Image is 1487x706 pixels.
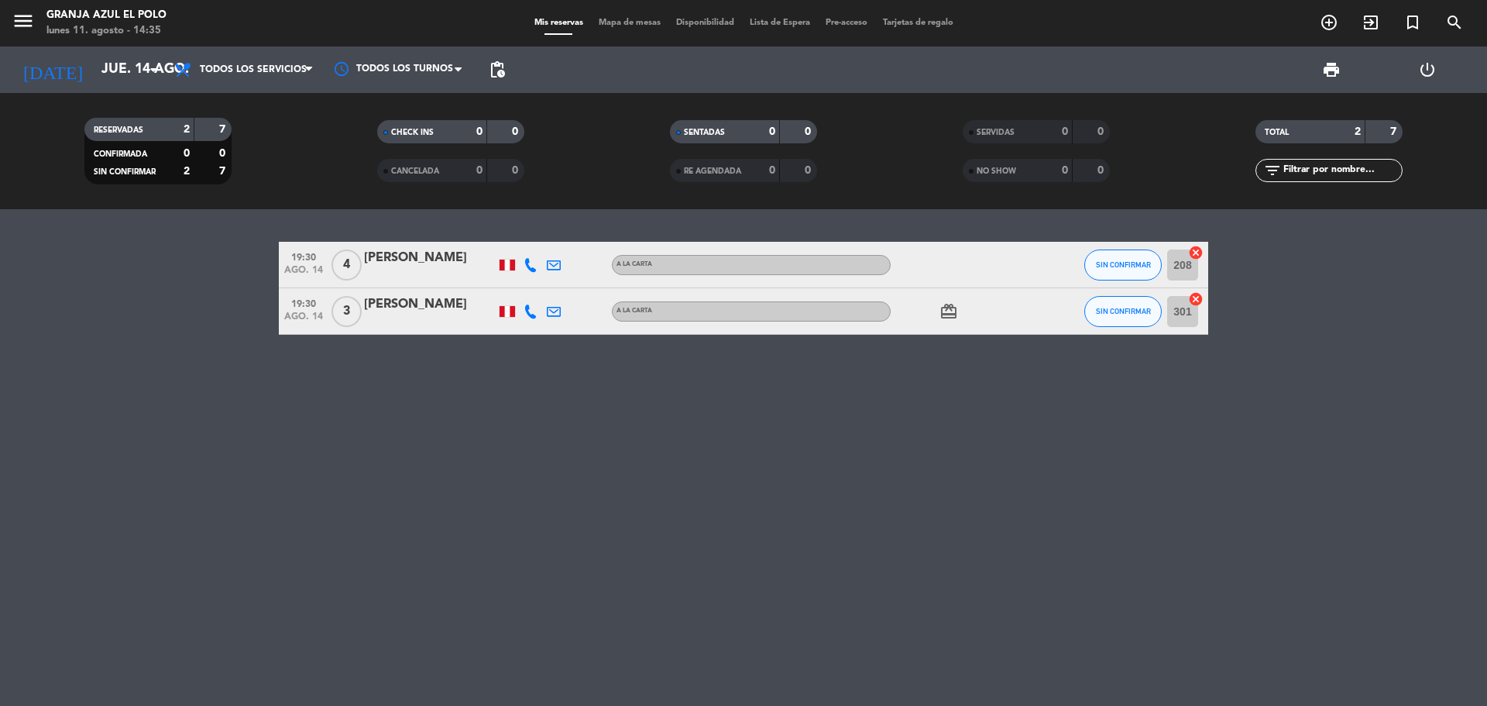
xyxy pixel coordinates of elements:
[331,250,362,281] span: 4
[684,129,725,136] span: SENTADAS
[1062,165,1068,176] strong: 0
[742,19,818,27] span: Lista de Espera
[512,165,521,176] strong: 0
[1096,307,1151,315] span: SIN CONFIRMAR
[1379,46,1475,93] div: LOG OUT
[12,53,94,87] i: [DATE]
[46,8,167,23] div: Granja Azul El Polo
[616,308,652,314] span: A la carta
[476,165,483,176] strong: 0
[1084,296,1162,327] button: SIN CONFIRMAR
[46,23,167,39] div: lunes 11. agosto - 14:35
[219,124,228,135] strong: 7
[591,19,668,27] span: Mapa de mesas
[364,248,496,268] div: [PERSON_NAME]
[284,247,323,265] span: 19:30
[1390,126,1399,137] strong: 7
[12,9,35,33] i: menu
[1265,129,1289,136] span: TOTAL
[1188,245,1204,260] i: cancel
[1096,260,1151,269] span: SIN CONFIRMAR
[331,296,362,327] span: 3
[805,165,814,176] strong: 0
[94,126,143,134] span: RESERVADAS
[616,261,652,267] span: A la carta
[818,19,875,27] span: Pre-acceso
[391,167,439,175] span: CANCELADA
[476,126,483,137] strong: 0
[875,19,961,27] span: Tarjetas de regalo
[684,167,741,175] span: RE AGENDADA
[769,165,775,176] strong: 0
[1362,13,1380,32] i: exit_to_app
[769,126,775,137] strong: 0
[977,167,1016,175] span: NO SHOW
[977,129,1015,136] span: SERVIDAS
[284,265,323,283] span: ago. 14
[94,168,156,176] span: SIN CONFIRMAR
[200,64,307,75] span: Todos los servicios
[391,129,434,136] span: CHECK INS
[284,312,323,329] span: ago. 14
[1188,291,1204,307] i: cancel
[1418,60,1437,79] i: power_settings_new
[144,60,163,79] i: arrow_drop_down
[184,166,190,177] strong: 2
[1097,165,1107,176] strong: 0
[219,166,228,177] strong: 7
[1403,13,1422,32] i: turned_in_not
[1445,13,1464,32] i: search
[939,302,958,321] i: card_giftcard
[1263,161,1282,180] i: filter_list
[1084,250,1162,281] button: SIN CONFIRMAR
[1322,60,1341,79] span: print
[668,19,742,27] span: Disponibilidad
[12,9,35,38] button: menu
[1282,162,1402,179] input: Filtrar por nombre...
[1320,13,1338,32] i: add_circle_outline
[94,150,147,158] span: CONFIRMADA
[219,148,228,159] strong: 0
[488,60,507,79] span: pending_actions
[527,19,591,27] span: Mis reservas
[512,126,521,137] strong: 0
[1355,126,1361,137] strong: 2
[184,148,190,159] strong: 0
[805,126,814,137] strong: 0
[1097,126,1107,137] strong: 0
[1062,126,1068,137] strong: 0
[284,294,323,312] span: 19:30
[184,124,190,135] strong: 2
[364,294,496,315] div: [PERSON_NAME]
